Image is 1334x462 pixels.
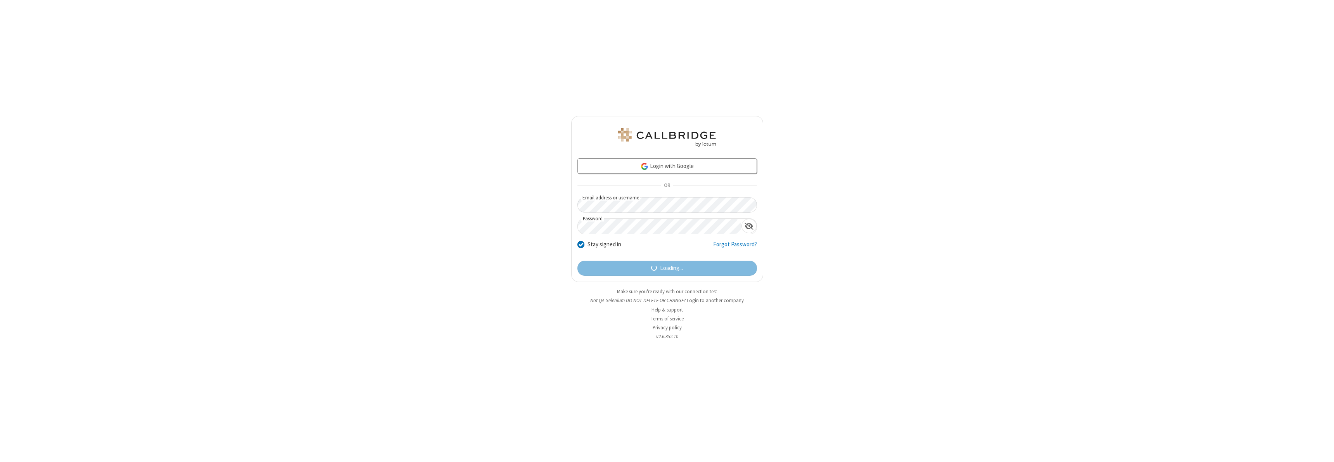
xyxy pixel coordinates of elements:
[653,324,682,331] a: Privacy policy
[577,197,757,213] input: Email address or username
[578,219,741,234] input: Password
[713,240,757,255] a: Forgot Password?
[661,180,673,191] span: OR
[571,297,763,304] li: Not QA Selenium DO NOT DELETE OR CHANGE?
[588,240,621,249] label: Stay signed in
[640,162,649,171] img: google-icon.png
[651,306,683,313] a: Help & support
[651,315,684,322] a: Terms of service
[617,288,717,295] a: Make sure you're ready with our connection test
[660,264,683,273] span: Loading...
[741,219,757,233] div: Show password
[617,128,717,147] img: QA Selenium DO NOT DELETE OR CHANGE
[571,333,763,340] li: v2.6.352.10
[577,261,757,276] button: Loading...
[1315,442,1328,457] iframe: Chat
[577,158,757,174] a: Login with Google
[687,297,744,304] button: Login to another company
